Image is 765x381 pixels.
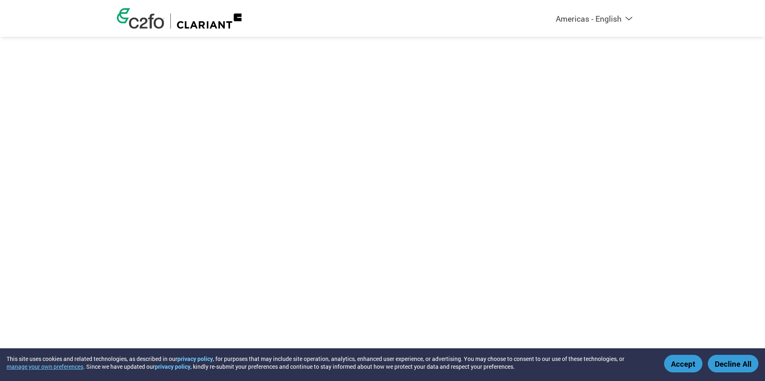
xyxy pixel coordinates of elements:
[708,355,758,372] button: Decline All
[117,8,164,29] img: c2fo logo
[177,13,242,29] img: Clariant
[7,363,83,370] button: manage your own preferences
[177,355,213,363] a: privacy policy
[7,355,652,370] div: This site uses cookies and related technologies, as described in our , for purposes that may incl...
[664,355,702,372] button: Accept
[155,363,190,370] a: privacy policy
